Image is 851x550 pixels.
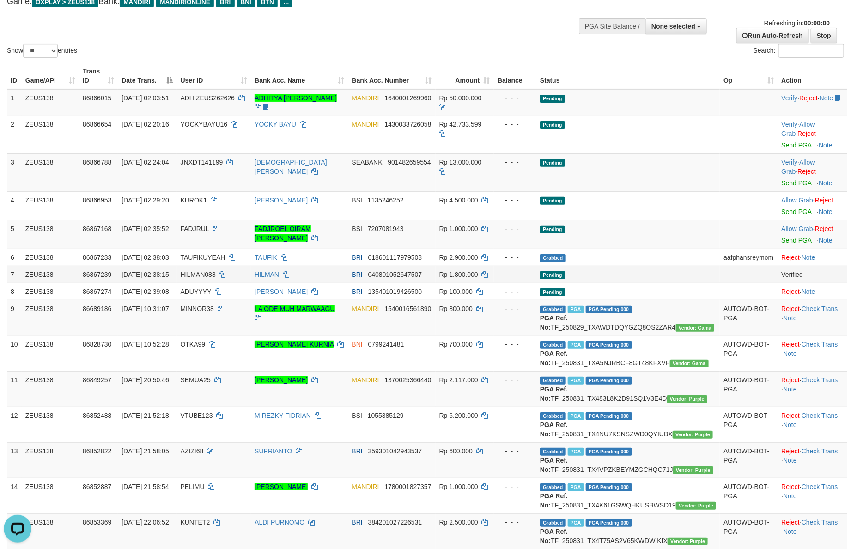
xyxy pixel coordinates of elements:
[181,483,205,490] span: PELIMU
[568,341,584,349] span: Marked by aafsreyleap
[122,225,169,232] span: [DATE] 02:35:52
[181,121,228,128] span: YOCKYBAYU16
[7,442,22,478] td: 13
[368,196,404,204] span: Copy 1135246252 to clipboard
[255,121,296,128] a: YOCKY BAYU
[352,271,363,278] span: BRI
[782,376,800,384] a: Reject
[494,63,536,89] th: Balance
[384,376,431,384] span: Copy 1370025366440 to clipboard
[439,225,478,232] span: Rp 1.000.000
[782,141,812,149] a: Send PGA
[352,412,363,419] span: BSI
[540,483,566,491] span: Grabbed
[798,168,816,175] a: Reject
[22,153,79,191] td: ZEUS138
[586,483,632,491] span: PGA Pending
[83,225,111,232] span: 86867168
[673,431,713,439] span: Vendor URL: https://trx4.1velocity.biz
[782,179,812,187] a: Send PGA
[586,377,632,385] span: PGA Pending
[498,340,533,349] div: - - -
[802,447,838,455] a: Check Trans
[778,89,847,116] td: · ·
[676,502,716,510] span: Vendor URL: https://trx4.1velocity.biz
[22,442,79,478] td: ZEUS138
[536,63,720,89] th: Status
[255,159,327,175] a: [DEMOGRAPHIC_DATA][PERSON_NAME]
[802,412,838,419] a: Check Trans
[720,478,778,513] td: AUTOWD-BOT-PGA
[83,288,111,295] span: 86867274
[782,121,815,137] span: ·
[384,121,431,128] span: Copy 1430033726058 to clipboard
[384,305,431,312] span: Copy 1540016561890 to clipboard
[181,196,207,204] span: KUROK1
[22,478,79,513] td: ZEUS138
[83,376,111,384] span: 86849257
[352,225,363,232] span: BSI
[645,18,707,34] button: None selected
[498,411,533,420] div: - - -
[778,191,847,220] td: ·
[439,341,473,348] span: Rp 700.000
[778,220,847,249] td: ·
[778,371,847,407] td: · ·
[7,478,22,513] td: 14
[122,305,169,312] span: [DATE] 10:31:07
[802,254,815,261] a: Note
[783,492,797,500] a: Note
[22,407,79,442] td: ZEUS138
[7,63,22,89] th: ID
[348,63,436,89] th: Bank Acc. Number: activate to sort column ascending
[255,447,292,455] a: SUPRIANTO
[778,116,847,153] td: · ·
[352,305,379,312] span: MANDIRI
[540,421,568,438] b: PGA Ref. No:
[181,271,216,278] span: HILMAN088
[540,95,565,103] span: Pending
[83,305,111,312] span: 86689186
[782,237,812,244] a: Send PGA
[778,478,847,513] td: · ·
[782,483,800,490] a: Reject
[764,19,830,27] span: Refreshing in:
[536,407,720,442] td: TF_250831_TX4NU7KSNSZWD0QYIUBX
[754,44,844,58] label: Search:
[7,89,22,116] td: 1
[778,407,847,442] td: · ·
[7,266,22,283] td: 7
[7,336,22,371] td: 10
[181,94,235,102] span: ADHIZEUS262626
[255,254,277,261] a: TAUFIK
[122,271,169,278] span: [DATE] 02:38:15
[819,237,833,244] a: Note
[586,412,632,420] span: PGA Pending
[676,324,715,332] span: Vendor URL: https://trx31.1velocity.biz
[586,306,632,313] span: PGA Pending
[122,254,169,261] span: [DATE] 02:38:03
[667,395,707,403] span: Vendor URL: https://trx4.1velocity.biz
[540,121,565,129] span: Pending
[540,254,566,262] span: Grabbed
[536,513,720,549] td: TF_250831_TX4T75AS2V65KWDWIKIX
[498,158,533,167] div: - - -
[352,519,363,526] span: BRI
[540,197,565,205] span: Pending
[540,492,568,509] b: PGA Ref. No:
[782,341,800,348] a: Reject
[802,288,815,295] a: Note
[802,519,838,526] a: Check Trans
[7,371,22,407] td: 11
[122,412,169,419] span: [DATE] 21:52:18
[352,121,379,128] span: MANDIRI
[368,288,422,295] span: Copy 135401019426500 to clipboard
[819,179,833,187] a: Note
[352,159,383,166] span: SEABANK
[802,341,838,348] a: Check Trans
[83,412,111,419] span: 86852488
[540,306,566,313] span: Grabbed
[181,447,204,455] span: AZIZI68
[122,447,169,455] span: [DATE] 21:58:05
[122,483,169,490] span: [DATE] 21:58:54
